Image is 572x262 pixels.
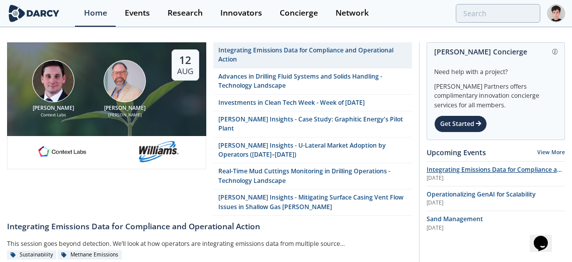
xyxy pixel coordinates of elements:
a: Investments in Clean Tech Week - Week of [DATE] [213,95,413,111]
a: Upcoming Events [427,147,486,158]
span: Operationalizing GenAI for Scalability [427,190,536,199]
span: Sand Management [427,215,483,223]
div: Sustainability [7,250,56,259]
img: logo-wide.svg [7,5,61,22]
div: Network [336,9,369,17]
div: [PERSON_NAME] Partners offers complimentary innovation concierge services for all members. [434,77,557,110]
a: Nathan Brawn [PERSON_NAME] Context Labs Mark Gebbia [PERSON_NAME] [PERSON_NAME] 12 Aug [7,42,206,216]
div: Methane Emissions [58,250,122,259]
div: Innovators [220,9,262,17]
div: Integrating Emissions Data for Compliance and Operational Action [7,221,412,233]
div: Context Labs [21,112,86,118]
div: [PERSON_NAME] [93,112,157,118]
img: williams.com.png [139,141,179,162]
div: Concierge [280,9,318,17]
div: This session goes beyond detection. We’ll look at how operators are integrating emissions data fr... [7,236,345,250]
div: Need help with a project? [434,60,557,77]
div: 12 [177,53,193,67]
img: Mark Gebbia [104,60,146,102]
a: Integrating Emissions Data for Compliance and Operational Action [DATE] [427,165,565,182]
img: Nathan Brawn [32,60,74,102]
div: Aug [177,67,193,77]
a: [PERSON_NAME] Insights - Case Study: Graphitic Energy's Pilot Plant [213,111,413,138]
input: Advanced Search [456,4,540,23]
a: Operationalizing GenAI for Scalability [DATE] [427,190,565,207]
div: Integrating Emissions Data for Compliance and Operational Action [218,46,407,64]
div: [PERSON_NAME] [21,104,86,112]
iframe: chat widget [530,222,562,252]
div: Get Started [434,115,487,133]
img: information.svg [552,49,558,54]
div: [PERSON_NAME] [93,104,157,112]
div: [DATE] [427,174,565,182]
img: Profile [547,5,565,22]
a: View More [537,149,565,156]
div: [DATE] [427,199,565,207]
a: Integrating Emissions Data for Compliance and Operational Action [213,42,413,69]
img: 1682076415445-contextlabs.png [34,141,91,162]
div: Events [125,9,150,17]
div: Research [168,9,203,17]
span: Integrating Emissions Data for Compliance and Operational Action [427,165,565,183]
a: [PERSON_NAME] Insights - Mitigating Surface Casing Vent Flow Issues in Shallow Gas [PERSON_NAME] [213,189,413,216]
a: Real-Time Mud Cuttings Monitoring in Drilling Operations - Technology Landscape [213,163,413,189]
a: Sand Management [DATE] [427,215,565,232]
div: [PERSON_NAME] Concierge [434,43,557,60]
a: Advances in Drilling Fluid Systems and Solids Handling - Technology Landscape [213,69,413,95]
div: [DATE] [427,224,565,232]
div: Home [84,9,107,17]
a: [PERSON_NAME] Insights - U-Lateral Market Adoption by Operators ([DATE]–[DATE]) [213,138,413,164]
a: Integrating Emissions Data for Compliance and Operational Action [7,216,412,233]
